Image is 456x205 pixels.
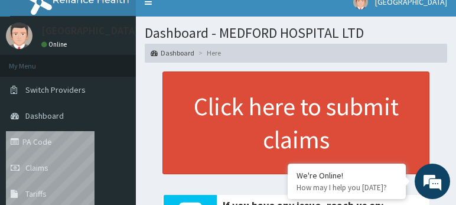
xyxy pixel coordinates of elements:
[145,25,447,41] h1: Dashboard - MEDFORD HOSPITAL LTD
[25,110,64,121] span: Dashboard
[297,183,397,193] p: How may I help you today?
[151,48,194,58] a: Dashboard
[297,170,397,181] div: We're Online!
[41,25,139,36] p: [GEOGRAPHIC_DATA]
[6,22,32,49] img: User Image
[162,71,429,174] a: Click here to submit claims
[196,48,221,58] li: Here
[41,40,70,48] a: Online
[25,84,86,95] span: Switch Providers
